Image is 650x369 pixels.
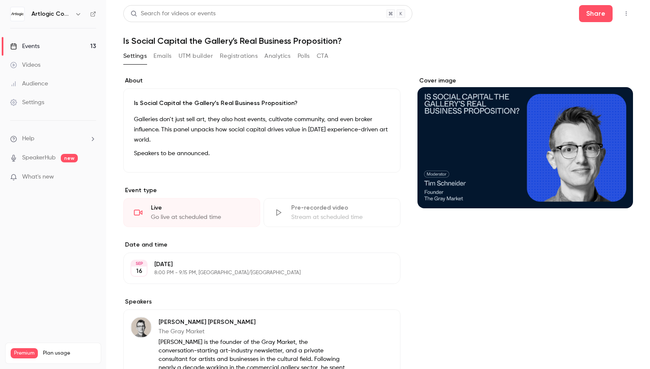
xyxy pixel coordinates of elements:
p: Is Social Capital the Gallery’s Real Business Proposition? [134,99,390,108]
button: Polls [298,49,310,63]
div: Audience [10,79,48,88]
div: Go live at scheduled time [151,213,250,221]
img: Artlogic Connect 2025 [11,7,24,21]
button: CTA [317,49,328,63]
p: Speakers to be announced. [134,148,390,159]
span: Premium [11,348,38,358]
p: Event type [123,186,400,195]
p: [DATE] [154,260,355,269]
label: About [123,77,400,85]
label: Date and time [123,241,400,249]
div: Pre-recorded videoStream at scheduled time [264,198,400,227]
div: Settings [10,98,44,107]
span: What's new [22,173,54,182]
button: Analytics [264,49,291,63]
button: Emails [153,49,171,63]
section: Cover image [417,77,633,208]
div: SEP [131,261,147,267]
label: Speakers [123,298,400,306]
button: Registrations [220,49,258,63]
iframe: Noticeable Trigger [86,173,96,181]
div: Videos [10,61,40,69]
label: Cover image [417,77,633,85]
div: Live [151,204,250,212]
p: Galleries don’t just sell art, they also host events, cultivate community, and even broker influe... [134,114,390,145]
div: Search for videos or events [131,9,216,18]
h1: Is Social Capital the Gallery’s Real Business Proposition? [123,36,633,46]
p: The Gray Market [159,327,345,336]
span: Help [22,134,34,143]
img: Tim Schneider [131,317,151,338]
div: Stream at scheduled time [291,213,390,221]
button: UTM builder [179,49,213,63]
div: Pre-recorded video [291,204,390,212]
p: [PERSON_NAME] [PERSON_NAME] [159,318,345,326]
div: Events [10,42,40,51]
h6: Artlogic Connect 2025 [31,10,71,18]
p: 8:00 PM - 9:15 PM, [GEOGRAPHIC_DATA]/[GEOGRAPHIC_DATA] [154,270,355,276]
li: help-dropdown-opener [10,134,96,143]
p: 16 [136,267,142,275]
span: Plan usage [43,350,96,357]
span: new [61,154,78,162]
button: Share [579,5,613,22]
div: LiveGo live at scheduled time [123,198,260,227]
button: Settings [123,49,147,63]
a: SpeakerHub [22,153,56,162]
